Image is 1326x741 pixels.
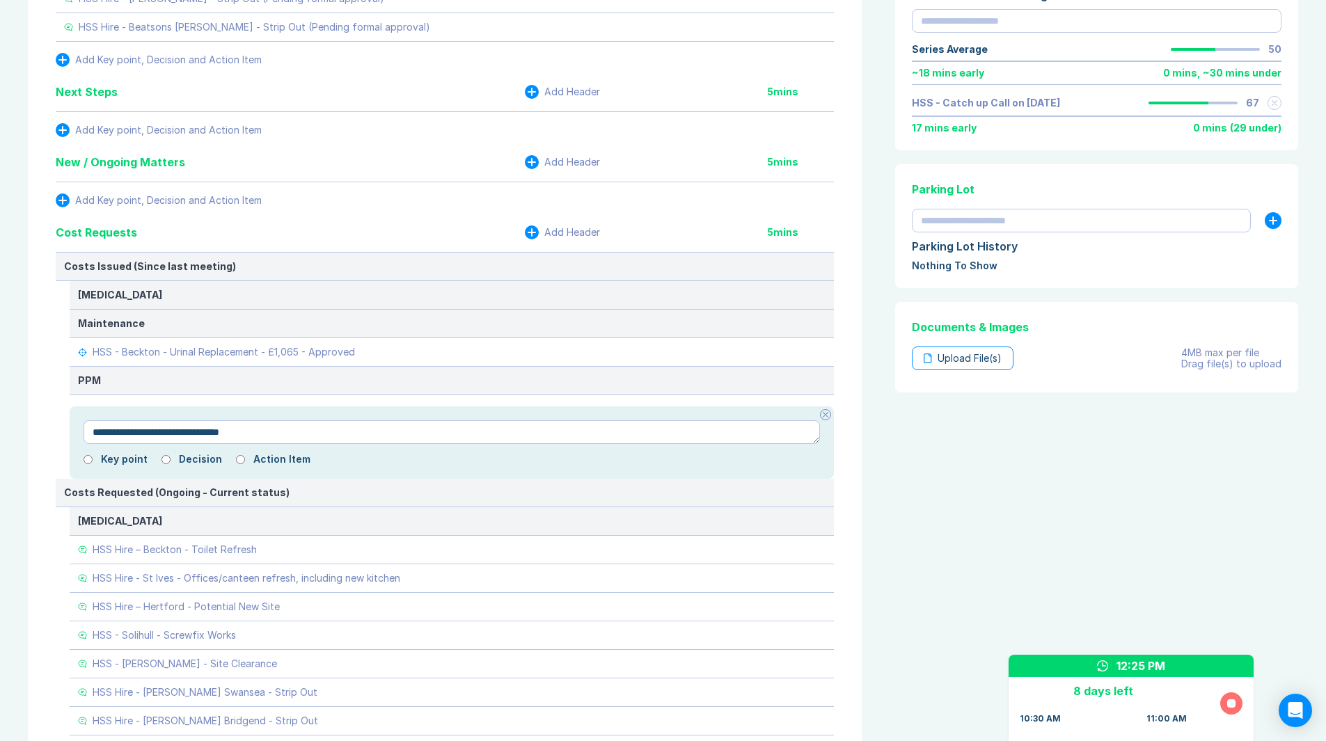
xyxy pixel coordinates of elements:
div: Upload File(s) [912,346,1013,370]
div: Parking Lot History [912,238,1281,255]
div: Drag file(s) to upload [1181,358,1281,369]
div: Add Header [544,227,600,238]
div: PPM [78,375,826,386]
div: HSS Hire – Hertford - Potential New Site [93,601,280,612]
button: Add Header [525,225,600,239]
div: 10:30 AM [1020,713,1061,724]
div: HSS Hire - [PERSON_NAME] Swansea - Strip Out [93,687,317,698]
div: [MEDICAL_DATA] [78,289,826,301]
button: Add Header [525,85,600,99]
button: Add Header [525,155,600,169]
button: Add Key point, Decision and Action Item [56,123,262,137]
div: Maintenance [78,318,826,329]
div: Cost Requests [56,224,137,241]
div: 11:00 AM [1146,713,1187,724]
div: HSS Hire - St Ives - Offices/canteen refresh, including new kitchen [93,573,400,584]
div: Costs Requested (Ongoing - Current status) [64,487,826,498]
div: Next Steps [56,83,118,100]
div: 0 mins [1193,122,1227,134]
div: 4MB max per file [1181,347,1281,358]
div: 8 days left [1020,683,1187,699]
div: HSS - Beckton - Urinal Replacement - £1,065 - Approved [93,346,355,358]
div: 5 mins [767,157,834,168]
button: Add Key point, Decision and Action Item [56,53,262,67]
div: ~ 18 mins early [912,67,984,79]
div: 17 mins early [912,122,977,134]
div: HSS Hire - Beatsons [PERSON_NAME] - Strip Out (Pending formal approval) [79,22,430,33]
div: Add Header [544,157,600,168]
div: Add Key point, Decision and Action Item [75,54,262,65]
div: 5 mins [767,86,834,97]
div: Open Intercom Messenger [1279,694,1312,727]
div: HSS - [PERSON_NAME] - Site Clearance [93,658,277,669]
div: 67 [1246,97,1259,109]
div: [MEDICAL_DATA] [78,516,826,527]
div: Documents & Images [912,319,1281,335]
div: HSS Hire - [PERSON_NAME] Bridgend - Strip Out [93,715,318,726]
div: 12:25 PM [1116,658,1165,674]
div: Nothing To Show [912,260,1281,271]
div: Add Key point, Decision and Action Item [75,125,262,136]
div: New / Ongoing Matters [56,154,185,170]
div: ( 29 under ) [1230,122,1281,134]
div: Parking Lot [912,181,1281,198]
label: Action Item [253,454,310,465]
div: Add Header [544,86,600,97]
div: Add Key point, Decision and Action Item [75,195,262,206]
label: Key point [101,454,148,465]
div: HSS - Solihull - Screwfix Works [93,630,236,641]
div: 50 [1268,44,1281,55]
div: Series Average [912,44,988,55]
div: 0 mins , ~ 30 mins under [1163,67,1281,79]
div: HSS Hire – Beckton - Toilet Refresh [93,544,257,555]
div: Costs Issued (Since last meeting) [64,261,826,272]
button: Add Key point, Decision and Action Item [56,193,262,207]
label: Decision [179,454,222,465]
div: 5 mins [767,227,834,238]
a: HSS - Catch up Call on [DATE] [912,97,1060,109]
